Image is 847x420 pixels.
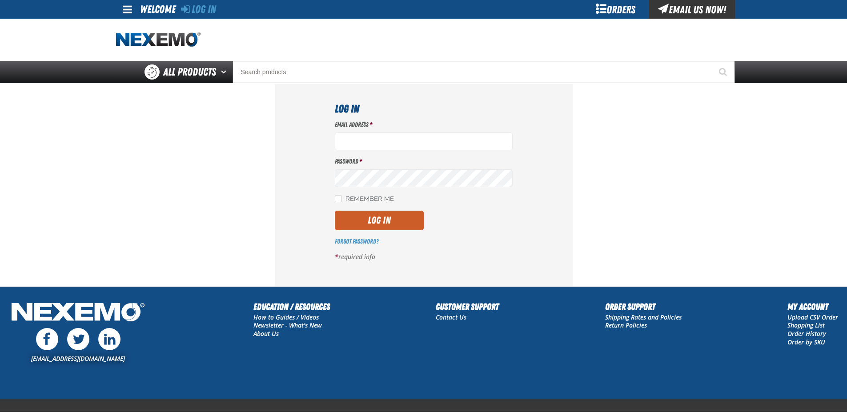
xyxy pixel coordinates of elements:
[335,238,378,245] a: Forgot Password?
[787,313,838,321] a: Upload CSV Order
[335,253,513,261] p: required info
[253,329,279,338] a: About Us
[335,157,513,166] label: Password
[787,321,825,329] a: Shopping List
[181,3,216,16] a: Log In
[436,300,499,313] h2: Customer Support
[787,338,825,346] a: Order by SKU
[787,329,826,338] a: Order History
[605,321,647,329] a: Return Policies
[218,61,233,83] button: Open All Products pages
[116,32,201,48] a: Home
[335,195,394,204] label: Remember Me
[116,32,201,48] img: Nexemo logo
[335,195,342,202] input: Remember Me
[9,300,147,326] img: Nexemo Logo
[713,61,735,83] button: Start Searching
[605,313,682,321] a: Shipping Rates and Policies
[253,313,319,321] a: How to Guides / Videos
[605,300,682,313] h2: Order Support
[335,101,513,117] h1: Log In
[233,61,735,83] input: Search
[253,300,330,313] h2: Education / Resources
[31,354,125,363] a: [EMAIL_ADDRESS][DOMAIN_NAME]
[436,313,466,321] a: Contact Us
[163,64,216,80] span: All Products
[335,120,513,129] label: Email Address
[253,321,322,329] a: Newsletter - What's New
[335,211,424,230] button: Log In
[787,300,838,313] h2: My Account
